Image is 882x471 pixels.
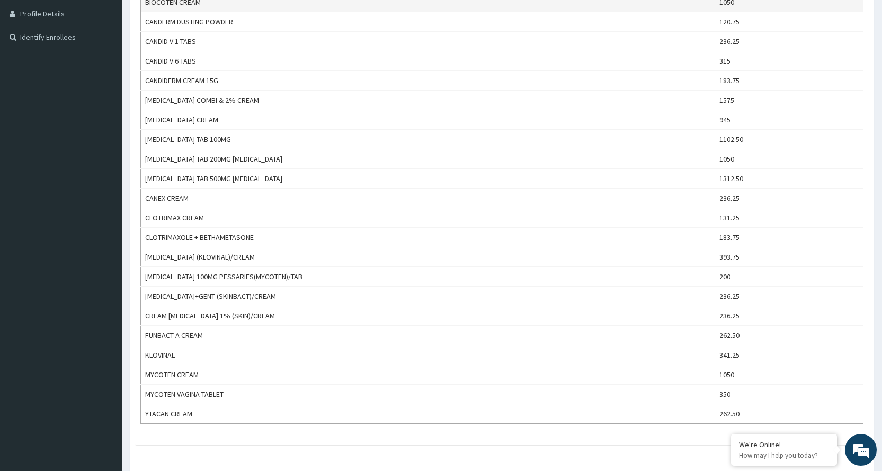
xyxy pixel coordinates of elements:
textarea: Type your message and hit 'Enter' [5,289,202,326]
td: 120.75 [715,12,863,32]
td: CREAM [MEDICAL_DATA] 1% (SKIN)/CREAM [141,306,715,326]
td: FUNBACT A CREAM [141,326,715,345]
td: 350 [715,385,863,404]
td: CLOTRIMAXOLE + BETHAMETASONE [141,228,715,247]
td: CLOTRIMAX CREAM [141,208,715,228]
td: [MEDICAL_DATA] TAB 500MG [MEDICAL_DATA] [141,169,715,189]
td: KLOVINAL [141,345,715,365]
td: CANDIDERM CREAM 15G [141,71,715,91]
td: 1312.50 [715,169,863,189]
td: 393.75 [715,247,863,267]
span: We're online! [61,134,146,241]
td: CANDID V 6 TABS [141,51,715,71]
td: [MEDICAL_DATA]+GENT (SKINBACT)/CREAM [141,287,715,306]
td: 236.25 [715,189,863,208]
td: MYCOTEN CREAM [141,365,715,385]
div: We're Online! [739,440,829,449]
td: [MEDICAL_DATA] 100MG PESSARIES(MYCOTEN)/TAB [141,267,715,287]
td: [MEDICAL_DATA] CREAM [141,110,715,130]
td: 1050 [715,365,863,385]
td: 1575 [715,91,863,110]
div: Chat with us now [55,59,178,73]
td: 945 [715,110,863,130]
td: 236.25 [715,306,863,326]
td: [MEDICAL_DATA] TAB 200MG [MEDICAL_DATA] [141,149,715,169]
td: 236.25 [715,32,863,51]
td: 183.75 [715,228,863,247]
div: Minimize live chat window [174,5,199,31]
td: [MEDICAL_DATA] (KLOVINAL)/CREAM [141,247,715,267]
td: [MEDICAL_DATA] TAB 100MG [141,130,715,149]
td: 315 [715,51,863,71]
td: 262.50 [715,404,863,424]
td: 1050 [715,149,863,169]
td: 262.50 [715,326,863,345]
td: 236.25 [715,287,863,306]
td: 200 [715,267,863,287]
td: 1102.50 [715,130,863,149]
td: 341.25 [715,345,863,365]
td: MYCOTEN VAGINA TABLET [141,385,715,404]
td: YTACAN CREAM [141,404,715,424]
td: [MEDICAL_DATA] COMBI & 2% CREAM [141,91,715,110]
td: CANDID V 1 TABS [141,32,715,51]
td: 131.25 [715,208,863,228]
p: How may I help you today? [739,451,829,460]
img: d_794563401_company_1708531726252_794563401 [20,53,43,79]
td: CANEX CREAM [141,189,715,208]
td: CANDERM DUSTING POWDER [141,12,715,32]
td: 183.75 [715,71,863,91]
